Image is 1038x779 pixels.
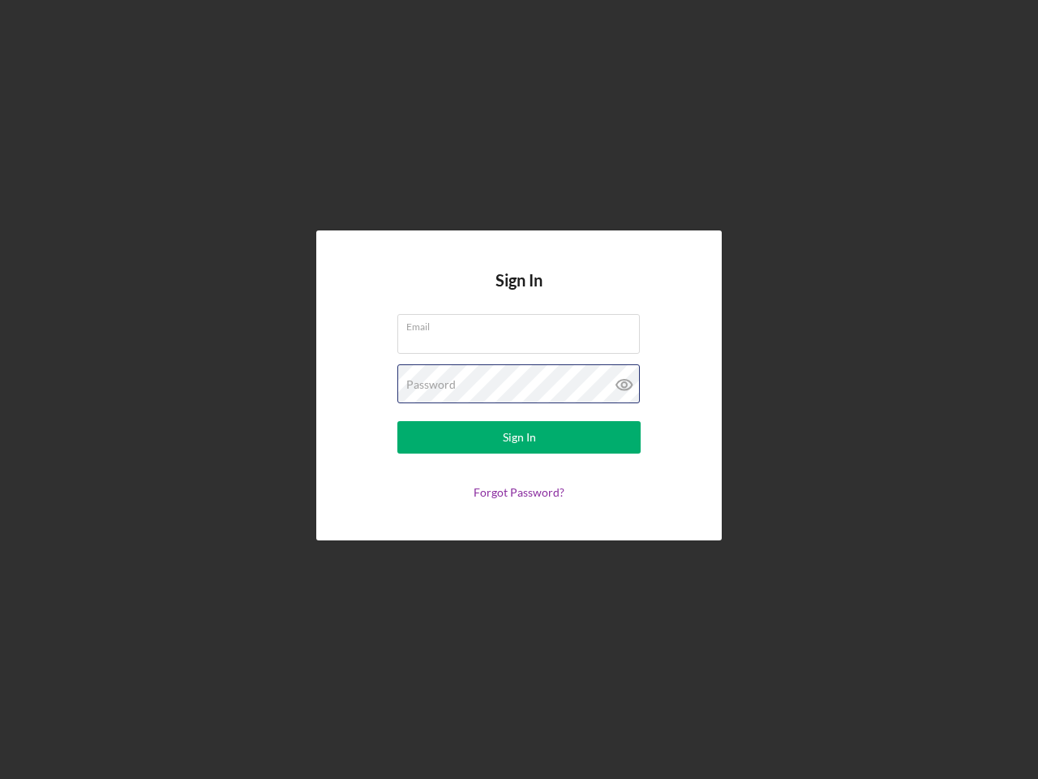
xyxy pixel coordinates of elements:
[503,421,536,454] div: Sign In
[474,485,564,499] a: Forgot Password?
[397,421,641,454] button: Sign In
[406,315,640,333] label: Email
[406,378,456,391] label: Password
[495,271,543,314] h4: Sign In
